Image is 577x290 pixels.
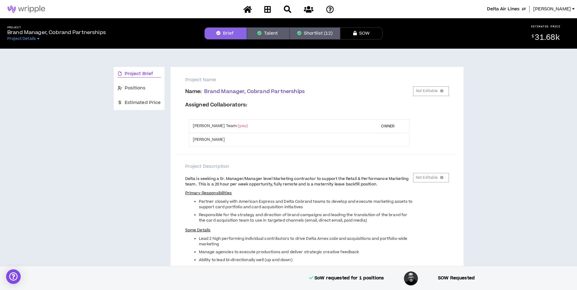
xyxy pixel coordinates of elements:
p: Brand Manager, Cobrand Partnerships [7,29,106,36]
span: Delta Air Lines [487,6,520,12]
span: Not Editable [416,176,438,180]
span: Primary Responsibilities [185,190,232,196]
sup: $ [532,34,534,39]
span: Partner closely with American Express and Delta Cobrand teams to develop and execute marketing as... [199,199,413,210]
span: Brand Manager, Cobrand Partnerships [204,88,305,95]
button: SOW [340,27,383,40]
p: Project Name [185,77,449,83]
p: Project Description [185,163,449,170]
span: Lead 2 high performing individual contributors to drive Delta Amex cobrand acquisitions and portf... [199,236,408,247]
span: Responsible for the strategy and direction of brand campaigns and leading the translation of the ... [199,212,408,223]
span: Delta is seeking a Sr. Manager/Manager level Marketing contractor to support the Retail & Perform... [185,176,409,187]
td: [PERSON_NAME] [189,133,374,146]
td: [PERSON_NAME] Team [189,119,374,133]
span: Manage agencies to execute productions and deliver strategic creative feedback [199,249,359,255]
span: Positions [125,85,145,91]
span: Project Details [7,36,36,41]
p: ESTIMATED PRICE [531,25,561,28]
span: [PERSON_NAME] [533,6,571,12]
p: SoW requested for 1 positions [309,275,384,281]
div: Open Intercom Messenger [6,269,21,284]
p: SOW Requested [438,275,475,281]
span: Not Editable [416,89,438,93]
span: Empathetic leader who understand their job is to support in the interim, not manage individual co... [199,265,406,276]
button: Brief [204,27,247,40]
p: Assigned Collaborators : [185,102,413,108]
p: Name : [185,89,413,95]
button: Talent [247,27,290,40]
span: Some Details [185,227,211,233]
h5: Project [7,26,106,29]
button: Shortlist (12) [290,27,340,40]
span: 31.68k [535,32,559,43]
span: Ability to lead bi-directionally well (up and down) [199,257,293,263]
span: Project Brief [125,71,153,77]
span: (you) [238,123,248,129]
span: Estimated Price [125,99,161,106]
button: Delta Air Lines [487,6,526,12]
div: Andre M. [403,271,419,286]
